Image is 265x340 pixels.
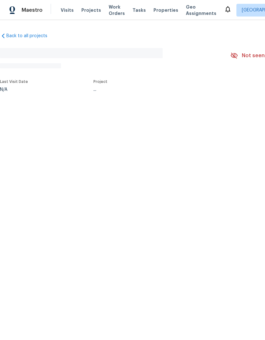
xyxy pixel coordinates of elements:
[81,7,101,13] span: Projects
[109,4,125,17] span: Work Orders
[153,7,178,13] span: Properties
[93,80,107,84] span: Project
[186,4,216,17] span: Geo Assignments
[93,87,215,92] div: ...
[132,8,146,12] span: Tasks
[61,7,74,13] span: Visits
[22,7,43,13] span: Maestro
